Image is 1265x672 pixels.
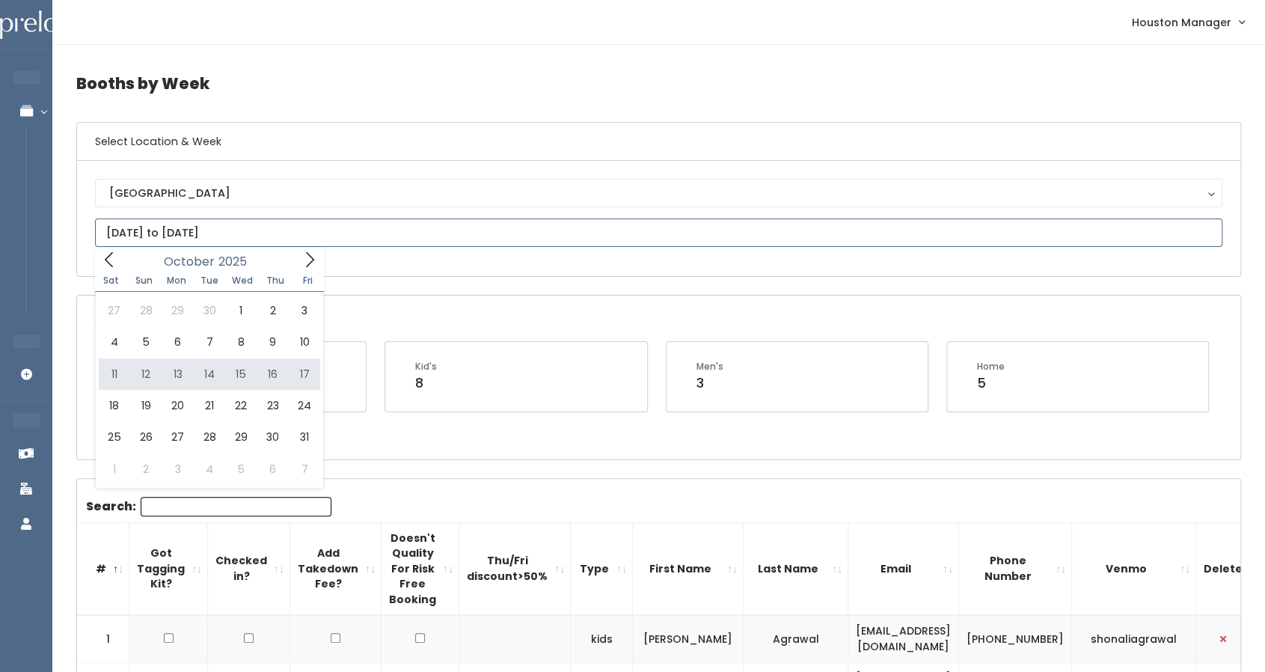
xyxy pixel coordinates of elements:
h6: Select Location & Week [77,123,1240,161]
span: October 31, 2025 [289,421,320,453]
span: Houston Manager [1132,14,1231,31]
td: shonaliagrawal [1072,615,1196,662]
span: October 28, 2025 [194,421,225,453]
span: November 7, 2025 [289,453,320,485]
button: [GEOGRAPHIC_DATA] [95,179,1222,207]
span: Mon [160,276,193,285]
th: Thu/Fri discount&gt;50%: activate to sort column ascending [459,522,571,615]
span: October 22, 2025 [225,390,257,421]
th: Got Tagging Kit?: activate to sort column ascending [129,522,208,615]
span: November 4, 2025 [194,453,225,485]
span: October 19, 2025 [130,390,162,421]
th: Doesn't Quality For Risk Free Booking : activate to sort column ascending [382,522,459,615]
span: October 8, 2025 [225,326,257,358]
span: October 29, 2025 [225,421,257,453]
span: October 24, 2025 [289,390,320,421]
span: September 29, 2025 [162,295,193,326]
span: Sat [95,276,128,285]
span: October 3, 2025 [289,295,320,326]
span: October 20, 2025 [162,390,193,421]
th: Delete: activate to sort column ascending [1196,522,1261,615]
span: October 12, 2025 [130,358,162,390]
span: November 2, 2025 [130,453,162,485]
span: October [164,256,215,268]
span: November 5, 2025 [225,453,257,485]
span: Wed [226,276,259,285]
span: October 30, 2025 [257,421,289,453]
div: 5 [977,373,1005,393]
span: October 13, 2025 [162,358,193,390]
th: Checked in?: activate to sort column ascending [208,522,290,615]
span: October 5, 2025 [130,326,162,358]
td: [PHONE_NUMBER] [959,615,1072,662]
td: 1 [77,615,129,662]
span: October 21, 2025 [194,390,225,421]
th: Type: activate to sort column ascending [571,522,633,615]
div: 8 [415,373,437,393]
td: [PERSON_NAME] [633,615,744,662]
td: Agrawal [744,615,848,662]
th: Venmo: activate to sort column ascending [1072,522,1196,615]
span: October 2, 2025 [257,295,289,326]
div: [GEOGRAPHIC_DATA] [109,185,1208,201]
span: October 16, 2025 [257,358,289,390]
span: October 27, 2025 [162,421,193,453]
span: October 1, 2025 [225,295,257,326]
span: September 30, 2025 [194,295,225,326]
span: October 10, 2025 [289,326,320,358]
span: November 6, 2025 [257,453,289,485]
span: September 27, 2025 [99,295,130,326]
th: Add Takedown Fee?: activate to sort column ascending [290,522,382,615]
span: October 25, 2025 [99,421,130,453]
span: Sun [127,276,160,285]
span: November 1, 2025 [99,453,130,485]
span: October 4, 2025 [99,326,130,358]
div: Kid's [415,360,437,373]
span: Fri [292,276,325,285]
input: Year [215,252,260,271]
span: October 9, 2025 [257,326,289,358]
span: October 7, 2025 [194,326,225,358]
th: Email: activate to sort column ascending [848,522,959,615]
span: October 14, 2025 [194,358,225,390]
span: Thu [259,276,292,285]
input: October 4 - October 10, 2025 [95,219,1222,247]
h4: Booths by Week [76,63,1241,104]
span: October 11, 2025 [99,358,130,390]
th: Last Name: activate to sort column ascending [744,522,848,615]
span: September 28, 2025 [130,295,162,326]
td: kids [571,615,633,662]
span: October 23, 2025 [257,390,289,421]
span: October 15, 2025 [225,358,257,390]
span: November 3, 2025 [162,453,193,485]
th: First Name: activate to sort column ascending [633,522,744,615]
div: Home [977,360,1005,373]
a: Houston Manager [1117,6,1259,38]
input: Search: [141,497,331,516]
th: Phone Number: activate to sort column ascending [959,522,1072,615]
span: October 18, 2025 [99,390,130,421]
label: Search: [86,497,331,516]
div: Men's [696,360,723,373]
span: October 17, 2025 [289,358,320,390]
span: October 6, 2025 [162,326,193,358]
div: 3 [696,373,723,393]
th: #: activate to sort column descending [77,522,129,615]
span: Tue [193,276,226,285]
span: October 26, 2025 [130,421,162,453]
td: [EMAIL_ADDRESS][DOMAIN_NAME] [848,615,959,662]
